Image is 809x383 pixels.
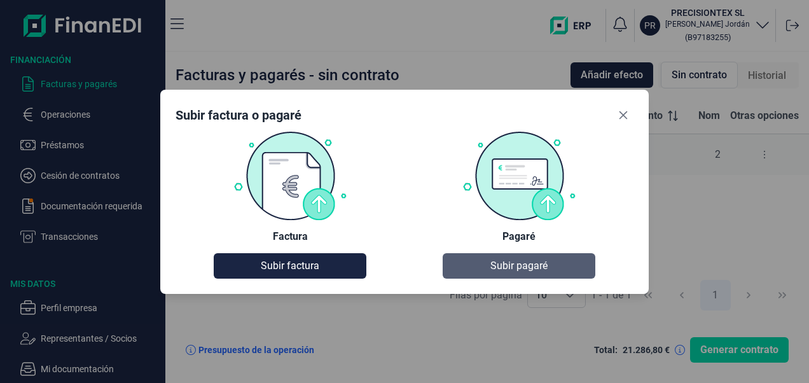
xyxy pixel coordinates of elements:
div: Subir factura o pagaré [176,106,301,124]
button: Close [613,105,633,125]
span: Subir pagaré [490,258,548,274]
div: Factura [273,230,308,243]
img: Pagaré [462,130,576,220]
div: Pagaré [502,230,536,243]
img: Factura [233,130,347,220]
button: Subir pagaré [443,253,595,279]
button: Subir factura [214,253,366,279]
span: Subir factura [261,258,319,274]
